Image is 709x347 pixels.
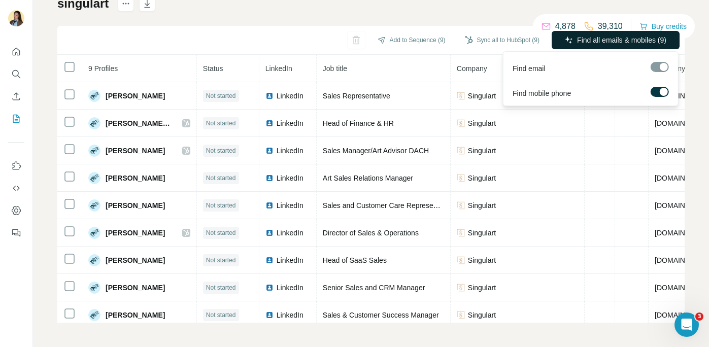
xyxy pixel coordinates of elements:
img: LinkedIn logo [265,119,274,127]
img: LinkedIn logo [265,147,274,155]
img: company-logo [457,311,465,319]
span: 3 [695,313,703,321]
span: LinkedIn [277,255,303,265]
button: Quick start [8,43,24,61]
span: 9 Profiles [88,64,118,73]
span: LinkedIn [277,200,303,211]
span: [PERSON_NAME] [106,146,165,156]
button: Dashboard [8,201,24,220]
span: LinkedIn [265,64,292,73]
span: Find all emails & mobiles (9) [577,35,666,45]
img: company-logo [457,147,465,155]
button: Buy credits [639,19,687,33]
span: Sales Representative [323,92,390,100]
span: Status [203,64,223,73]
span: [PERSON_NAME] [106,91,165,101]
img: Avatar [88,227,100,239]
span: Sales Manager/Art Advisor DACH [323,147,429,155]
img: LinkedIn logo [265,201,274,210]
button: My lists [8,110,24,128]
span: Not started [206,201,236,210]
span: Find mobile phone [513,88,571,98]
span: Senior Sales and CRM Manager [323,284,425,292]
span: Art Sales Relations Manager [323,174,413,182]
button: Enrich CSV [8,87,24,106]
img: company-logo [457,174,465,182]
img: company-logo [457,256,465,264]
span: Not started [206,228,236,237]
span: [PERSON_NAME] [106,255,165,265]
button: Search [8,65,24,83]
img: LinkedIn logo [265,256,274,264]
img: company-logo [457,284,465,292]
span: Not started [206,119,236,128]
span: Job title [323,64,347,73]
span: Not started [206,173,236,183]
button: Sync all to HubSpot (9) [458,32,547,48]
span: Not started [206,283,236,292]
span: Singulart [468,146,496,156]
img: LinkedIn logo [265,174,274,182]
span: Singulart [468,255,496,265]
img: company-logo [457,119,465,127]
img: Avatar [88,172,100,184]
span: Singulart [468,91,496,101]
span: [PERSON_NAME] [106,200,165,211]
img: Avatar [88,117,100,129]
span: [PERSON_NAME] Plata [106,118,172,128]
span: Singulart [468,310,496,320]
span: LinkedIn [277,173,303,183]
span: [PERSON_NAME] [106,228,165,238]
span: LinkedIn [277,146,303,156]
p: 39,310 [598,20,623,32]
img: LinkedIn logo [265,311,274,319]
span: [PERSON_NAME] [106,283,165,293]
span: Not started [206,310,236,320]
span: Not started [206,91,236,100]
img: company-logo [457,229,465,237]
img: LinkedIn logo [265,229,274,237]
span: Singulart [468,118,496,128]
img: Avatar [88,145,100,157]
iframe: Intercom live chat [674,313,699,337]
img: Avatar [88,254,100,266]
span: [PERSON_NAME] [106,310,165,320]
span: Find email [513,63,546,74]
span: Head of Finance & HR [323,119,394,127]
span: Sales and Customer Care Representative [323,201,454,210]
img: Avatar [88,199,100,212]
span: [PERSON_NAME] [106,173,165,183]
span: Director of Sales & Operations [323,229,419,237]
span: LinkedIn [277,283,303,293]
button: Use Surfe on LinkedIn [8,157,24,175]
p: 4,878 [555,20,576,32]
span: Singulart [468,228,496,238]
img: LinkedIn logo [265,92,274,100]
span: Head of SaaS Sales [323,256,387,264]
img: company-logo [457,92,465,100]
span: LinkedIn [277,91,303,101]
button: Use Surfe API [8,179,24,197]
span: Singulart [468,283,496,293]
span: LinkedIn [277,118,303,128]
span: Sales & Customer Success Manager [323,311,439,319]
span: Singulart [468,173,496,183]
span: Not started [206,146,236,155]
span: Company [457,64,487,73]
span: Not started [206,256,236,265]
img: Avatar [88,282,100,294]
button: Find all emails & mobiles (9) [552,31,680,49]
img: Avatar [88,90,100,102]
button: Feedback [8,224,24,242]
img: Avatar [88,309,100,321]
img: Avatar [8,10,24,26]
span: LinkedIn [277,310,303,320]
span: Singulart [468,200,496,211]
img: company-logo [457,201,465,210]
span: LinkedIn [277,228,303,238]
img: LinkedIn logo [265,284,274,292]
button: Add to Sequence (9) [370,32,453,48]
